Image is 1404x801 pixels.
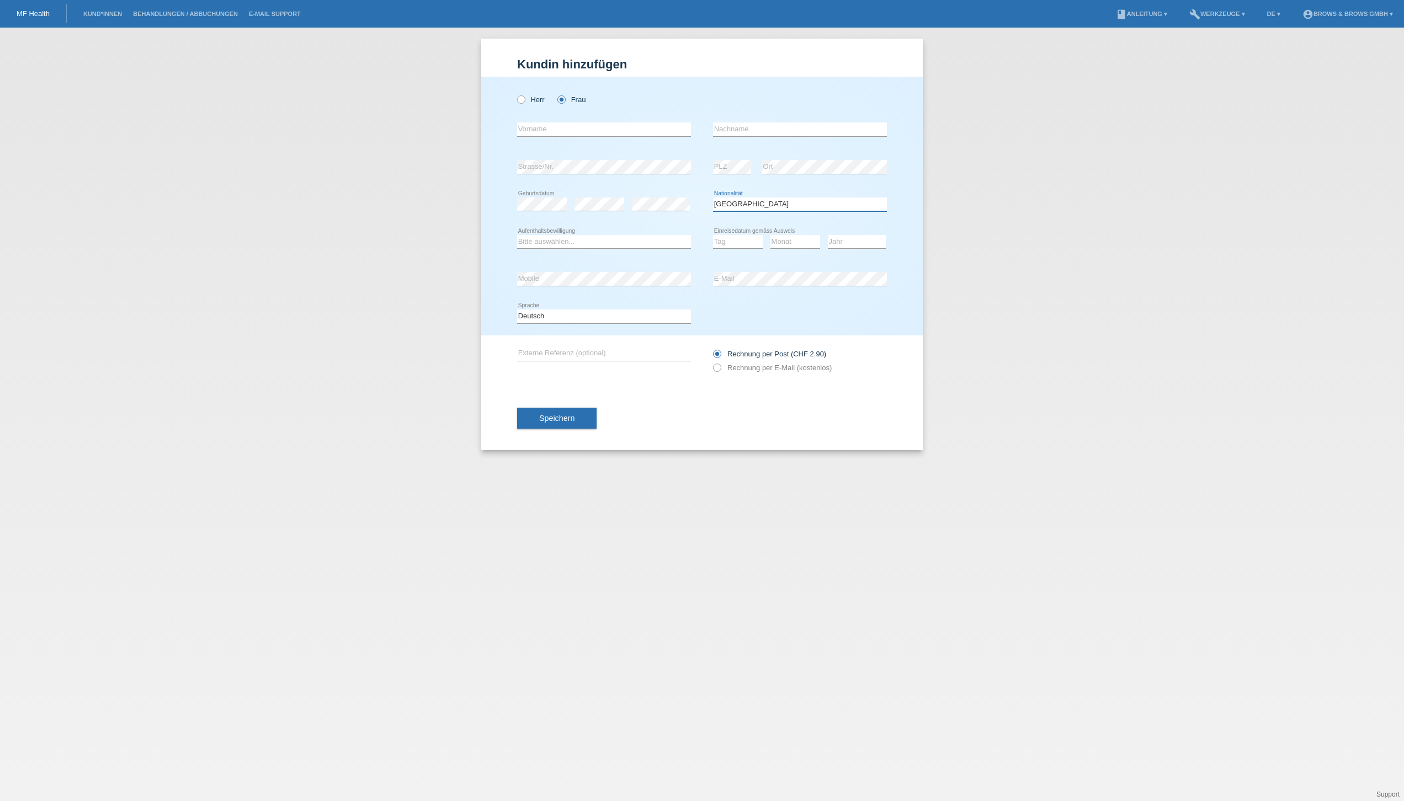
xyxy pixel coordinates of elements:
[713,350,826,358] label: Rechnung per Post (CHF 2.90)
[713,364,720,377] input: Rechnung per E-Mail (kostenlos)
[1262,10,1286,17] a: DE ▾
[557,95,565,103] input: Frau
[713,350,720,364] input: Rechnung per Post (CHF 2.90)
[517,57,887,71] h1: Kundin hinzufügen
[1189,9,1200,20] i: build
[1116,9,1127,20] i: book
[539,414,575,423] span: Speichern
[1302,9,1313,20] i: account_circle
[557,95,586,104] label: Frau
[78,10,127,17] a: Kund*innen
[243,10,306,17] a: E-Mail Support
[1184,10,1251,17] a: buildWerkzeuge ▾
[1297,10,1398,17] a: account_circleBrows & Brows GmbH ▾
[1376,791,1400,798] a: Support
[517,408,597,429] button: Speichern
[517,95,545,104] label: Herr
[517,95,524,103] input: Herr
[17,9,50,18] a: MF Health
[127,10,243,17] a: Behandlungen / Abbuchungen
[1110,10,1173,17] a: bookAnleitung ▾
[713,364,832,372] label: Rechnung per E-Mail (kostenlos)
